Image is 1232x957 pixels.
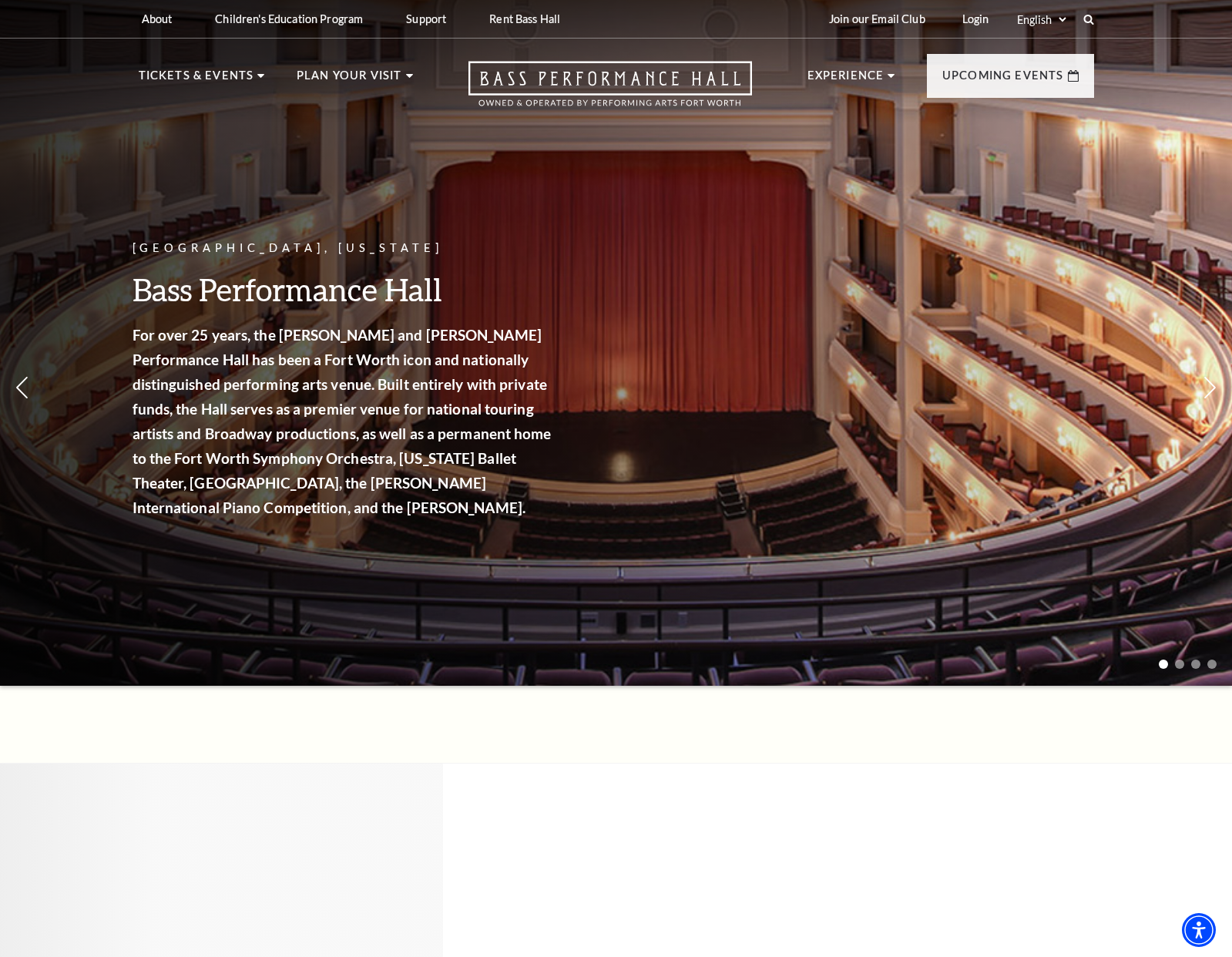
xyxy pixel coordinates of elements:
[142,12,173,25] p: About
[406,12,446,25] p: Support
[297,66,402,94] p: Plan Your Visit
[1014,12,1069,27] select: Select:
[133,239,556,258] p: [GEOGRAPHIC_DATA], [US_STATE]
[942,66,1064,94] p: Upcoming Events
[489,12,560,25] p: Rent Bass Hall
[1182,913,1216,947] div: Accessibility Menu
[139,66,254,94] p: Tickets & Events
[133,270,556,309] h3: Bass Performance Hall
[133,326,552,516] strong: For over 25 years, the [PERSON_NAME] and [PERSON_NAME] Performance Hall has been a Fort Worth ico...
[215,12,363,25] p: Children's Education Program
[807,66,885,94] p: Experience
